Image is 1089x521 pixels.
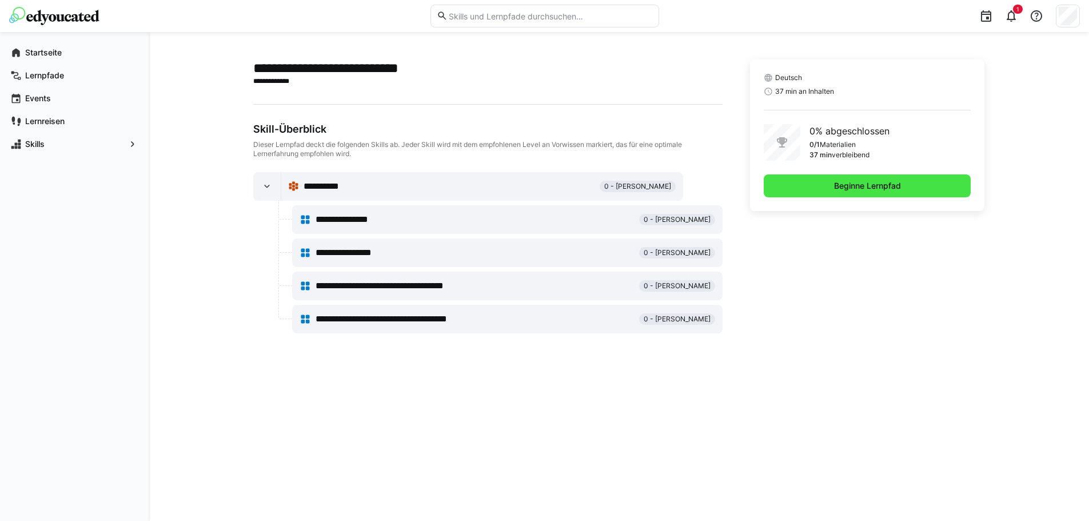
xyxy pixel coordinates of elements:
span: 0 - [PERSON_NAME] [644,315,711,324]
div: Skill-Überblick [253,123,723,136]
p: 0% abgeschlossen [809,124,889,138]
p: 37 min [809,150,832,160]
span: 37 min an Inhalten [775,87,834,96]
p: verbleibend [832,150,869,160]
span: 0 - [PERSON_NAME] [604,182,671,191]
span: 0 - [PERSON_NAME] [644,281,711,291]
span: 0 - [PERSON_NAME] [644,215,711,224]
p: 0/1 [809,140,820,149]
button: Beginne Lernpfad [764,174,971,197]
div: Dieser Lernpfad deckt die folgenden Skills ab. Jeder Skill wird mit dem empfohlenen Level an Vorw... [253,140,723,158]
span: 1 [1016,6,1019,13]
span: 0 - [PERSON_NAME] [644,248,711,257]
input: Skills und Lernpfade durchsuchen… [448,11,652,21]
span: Deutsch [775,73,802,82]
span: Beginne Lernpfad [832,180,903,192]
p: Materialien [820,140,856,149]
